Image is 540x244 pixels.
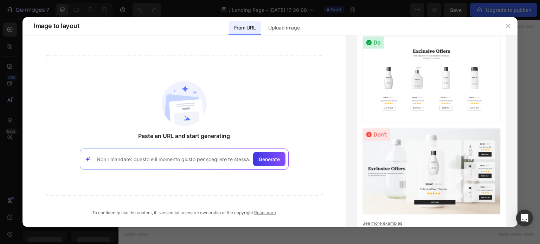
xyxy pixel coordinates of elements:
[254,210,276,215] a: Read more
[138,132,230,140] span: Paste an URL and start generating
[259,156,280,163] span: Generate
[45,210,323,216] div: To confidently use the content, it is essential to ensure ownership of the copyright.
[362,220,501,226] a: See more examples
[168,114,253,123] div: Start with Sections from sidebar
[34,22,79,30] span: Image to layout
[95,156,250,163] input: Paste your link here
[160,128,208,142] button: Add sections
[164,167,258,173] div: Start with Generating from URL or image
[268,24,300,32] p: Upload image
[516,210,533,226] div: Open Intercom Messenger
[234,24,256,32] p: From URL
[212,128,262,142] button: Add elements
